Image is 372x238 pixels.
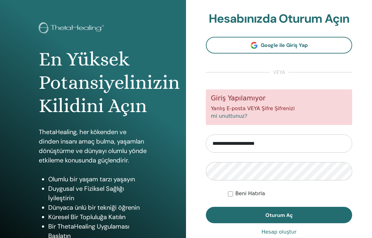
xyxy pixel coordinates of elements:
[211,105,295,119] font: Yanlış E-posta VEYA Şifre Şifrenizi
[48,184,147,203] li: Duygusal ve Fiziksel Sağlığı İyileştirin
[228,190,352,197] div: Keep me authenticated indefinitely or until I manually logout
[235,190,265,197] label: Beni Hatırla
[48,212,147,222] li: Küresel Bir Topluluğa Katılın
[261,42,308,48] span: Google ile Giriş Yap
[39,48,147,118] h1: En Yüksek Potansiyelinizin Kilidini Açın
[262,228,297,236] a: Hesap oluştur
[211,113,247,119] a: mi unuttunuz?
[48,203,147,212] li: Dünyaca ünlü bir tekniği öğrenin
[265,212,293,218] span: Oturum Aç
[48,174,147,184] li: Olumlu bir yaşam tarzı yaşayın
[270,69,288,76] span: veya
[211,94,265,102] font: Giriş Yapılamıyor
[39,127,147,165] p: ThetaHealing, her kökenden ve dinden insanı amaç bulma, yaşamları dönüştürme ve dünyayı olumlu yö...
[206,207,352,223] button: Oturum Aç
[206,12,352,26] h2: Hesabınızda Oturum Açın
[206,37,352,54] a: Google ile Giriş Yap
